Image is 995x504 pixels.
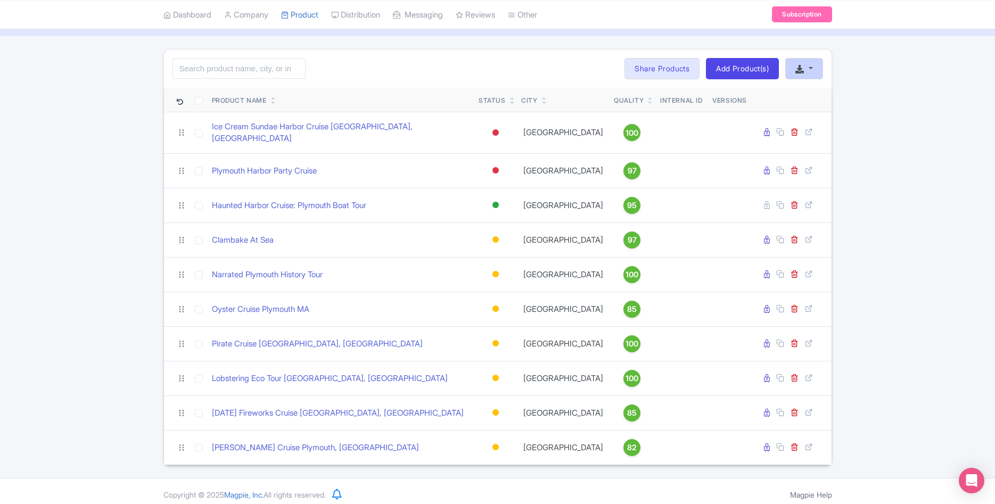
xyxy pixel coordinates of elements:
div: Quality [614,96,644,105]
span: Magpie, Inc. [224,490,264,499]
a: Pirate Cruise [GEOGRAPHIC_DATA], [GEOGRAPHIC_DATA] [212,338,423,350]
a: 100 [614,266,650,283]
a: Lobstering Eco Tour [GEOGRAPHIC_DATA], [GEOGRAPHIC_DATA] [212,373,448,385]
div: Copyright © 2025 All rights reserved. [157,489,332,500]
a: 95 [614,197,650,214]
div: Building [490,405,501,420]
td: [GEOGRAPHIC_DATA] [517,153,610,188]
span: 100 [626,338,638,350]
th: Versions [708,88,751,112]
td: [GEOGRAPHIC_DATA] [517,430,610,465]
div: Product Name [212,96,267,105]
a: [DATE] Fireworks Cruise [GEOGRAPHIC_DATA], [GEOGRAPHIC_DATA] [212,407,464,419]
td: [GEOGRAPHIC_DATA] [517,326,610,361]
span: 97 [628,234,637,246]
a: 100 [614,335,650,352]
div: Building [490,370,501,386]
div: Building [490,232,501,247]
div: Building [490,336,501,351]
a: 82 [614,439,650,456]
span: 95 [627,200,637,211]
a: Subscription [772,6,832,22]
a: [PERSON_NAME] Cruise Plymouth, [GEOGRAPHIC_DATA] [212,442,419,454]
input: Search product name, city, or interal id [172,59,306,79]
td: [GEOGRAPHIC_DATA] [517,257,610,292]
a: Add Product(s) [706,58,779,79]
div: Inactive [490,125,501,141]
div: Open Intercom Messenger [959,468,984,493]
a: 85 [614,404,650,422]
a: Plymouth Harbor Party Cruise [212,165,317,177]
th: Internal ID [655,88,709,112]
a: Narrated Plymouth History Tour [212,269,323,281]
div: Active [490,197,501,213]
a: Magpie Help [790,490,832,499]
a: Share Products [624,58,700,79]
td: [GEOGRAPHIC_DATA] [517,222,610,257]
div: Status [479,96,506,105]
a: Ice Cream Sundae Harbor Cruise [GEOGRAPHIC_DATA], [GEOGRAPHIC_DATA] [212,121,471,145]
a: Haunted Harbor Cruise: Plymouth Boat Tour [212,200,366,212]
a: 100 [614,124,650,141]
div: Building [490,301,501,317]
a: 97 [614,232,650,249]
div: Inactive [490,163,501,178]
td: [GEOGRAPHIC_DATA] [517,292,610,326]
a: Clambake At Sea [212,234,274,246]
span: 100 [626,269,638,280]
a: 97 [614,162,650,179]
td: [GEOGRAPHIC_DATA] [517,395,610,430]
td: [GEOGRAPHIC_DATA] [517,188,610,222]
a: Oyster Cruise Plymouth MA [212,303,309,316]
span: 100 [626,373,638,384]
span: 97 [628,165,637,177]
span: 85 [627,407,637,419]
span: 100 [626,127,638,139]
a: 85 [614,301,650,318]
div: Building [490,267,501,282]
div: Building [490,440,501,455]
div: City [521,96,537,105]
span: 82 [627,442,637,453]
td: [GEOGRAPHIC_DATA] [517,361,610,395]
td: [GEOGRAPHIC_DATA] [517,112,610,153]
span: 85 [627,303,637,315]
a: 100 [614,370,650,387]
